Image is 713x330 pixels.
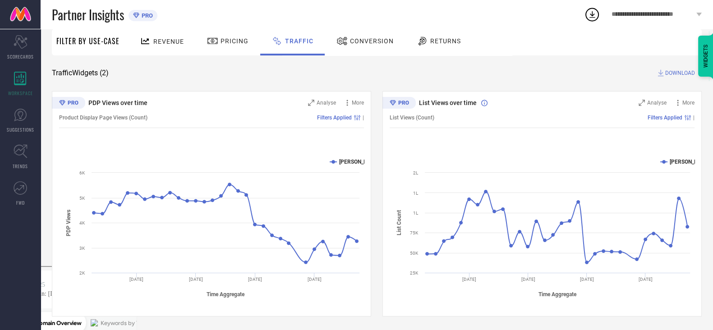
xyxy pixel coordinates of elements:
text: [DATE] [308,277,322,282]
span: PRO [139,12,153,19]
text: [DATE] [248,277,262,282]
span: Conversion [350,37,394,45]
span: Filters Applied [317,115,352,121]
span: Analyse [317,100,336,106]
span: Revenue [153,38,184,45]
tspan: Time Aggregate [538,291,577,297]
text: 25K [410,270,419,275]
img: logo_orange.svg [14,14,22,22]
text: [DATE] [129,277,143,282]
div: Premium [52,97,85,110]
svg: Zoom [639,100,645,106]
span: SUGGESTIONS [7,126,34,133]
span: List Views (Count) [390,115,434,121]
text: 75K [410,230,419,235]
text: [DATE] [639,277,653,282]
span: FWD [16,199,25,206]
text: 2K [79,270,85,275]
div: Open download list [584,6,600,23]
text: [DATE] [580,277,594,282]
svg: Zoom [308,100,314,106]
span: WORKSPACE [8,90,33,96]
span: TRENDS [13,163,28,170]
span: PDP Views over time [88,99,147,106]
span: List Views over time [419,99,477,106]
div: Domain: [DOMAIN_NAME] [23,23,99,31]
span: Filter By Use-Case [56,36,120,46]
span: Returns [430,37,461,45]
span: Pricing [221,37,248,45]
div: Domain Overview [34,53,81,59]
text: 1L [413,211,419,215]
span: Partner Insights [52,5,124,24]
span: Filters Applied [648,115,682,121]
text: 1L [413,191,419,196]
span: Traffic [285,37,313,45]
span: | [363,115,364,121]
div: Keywords by Traffic [100,53,152,59]
span: Traffic Widgets ( 2 ) [52,69,109,78]
tspan: Time Aggregate [207,291,245,297]
text: [DATE] [521,277,535,282]
div: Premium [382,97,416,110]
text: 50K [410,251,419,256]
text: 2L [413,170,419,175]
span: | [693,115,695,121]
text: [DATE] [189,277,203,282]
text: 6K [79,170,85,175]
span: Analyse [647,100,667,106]
text: [DATE] [462,277,476,282]
span: DOWNLOAD [665,69,695,78]
div: v 4.0.25 [25,14,44,22]
text: [PERSON_NAME] [339,159,380,165]
text: [PERSON_NAME] [670,159,711,165]
span: More [352,100,364,106]
img: tab_domain_overview_orange.svg [24,52,32,60]
span: SCORECARDS [7,53,34,60]
img: tab_keywords_by_traffic_grey.svg [90,52,97,60]
text: 5K [79,196,85,201]
span: Product Display Page Views (Count) [59,115,147,121]
img: website_grey.svg [14,23,22,31]
text: 4K [79,220,85,225]
tspan: List Count [396,210,402,235]
span: More [682,100,695,106]
tspan: PDP Views [65,209,72,236]
text: 3K [79,246,85,251]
